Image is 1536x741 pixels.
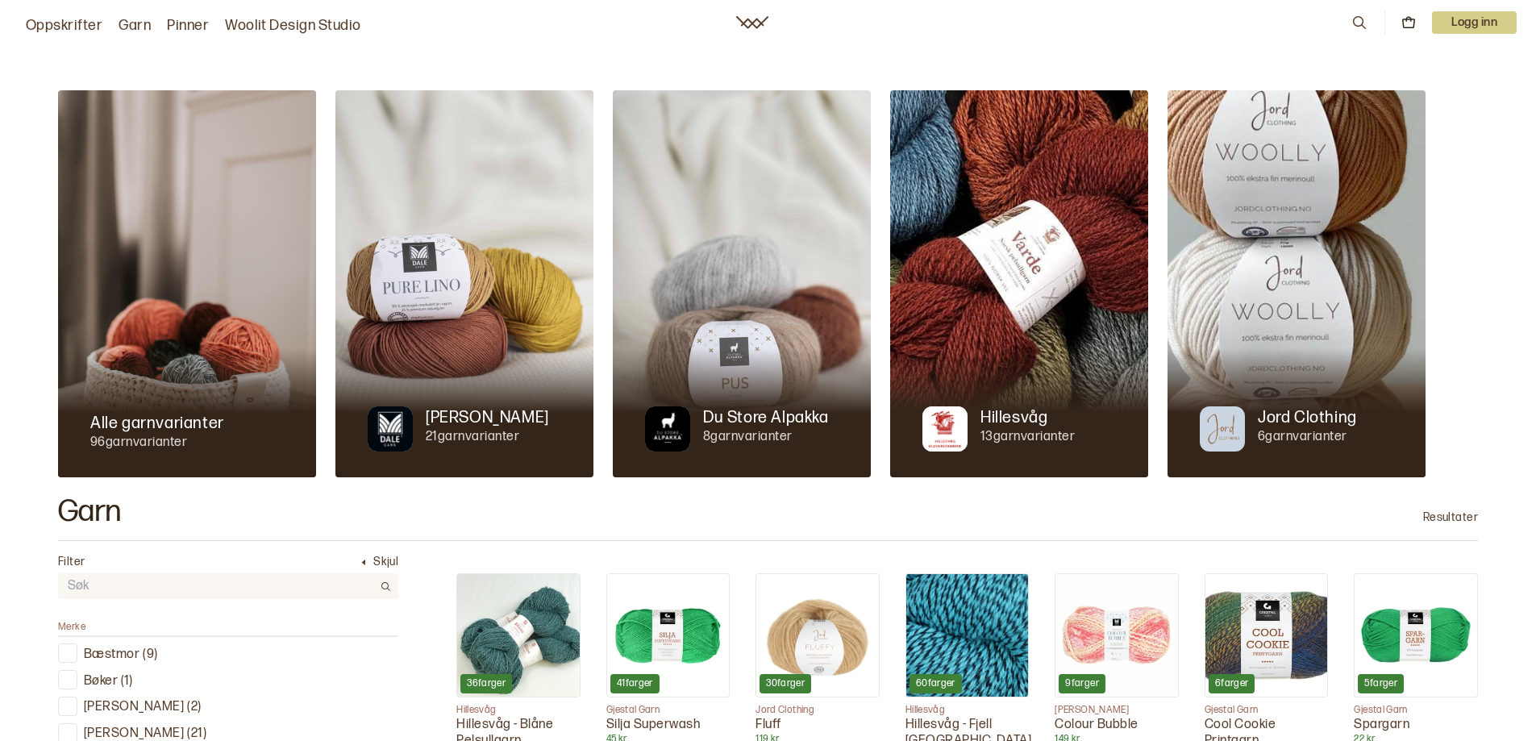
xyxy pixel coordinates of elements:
[1168,90,1426,477] img: Jord Clothing
[756,574,879,697] img: Fluff
[456,704,581,717] p: Hillesvåg
[645,406,690,452] img: Merkegarn
[58,554,85,570] p: Filter
[1205,574,1328,697] img: Cool Cookie Printgarn
[373,554,398,570] p: Skjul
[1258,406,1357,429] p: Jord Clothing
[1258,429,1357,446] p: 6 garnvarianter
[121,673,132,690] p: ( 1 )
[980,429,1075,446] p: 13 garnvarianter
[26,15,102,37] a: Oppskrifter
[1364,677,1397,690] p: 5 farger
[1423,510,1478,526] p: Resultater
[1354,717,1478,734] p: Spargarn
[890,90,1148,477] img: Hillesvåg
[916,677,955,690] p: 60 farger
[167,15,209,37] a: Pinner
[1432,11,1517,34] button: User dropdown
[905,704,1030,717] p: Hillesvåg
[1055,717,1179,734] p: Colour Bubble
[1055,574,1178,697] img: Colour Bubble
[90,435,224,452] p: 96 garnvarianter
[1055,704,1179,717] p: [PERSON_NAME]
[756,717,880,734] p: Fluff
[187,699,201,716] p: ( 2 )
[368,406,413,452] img: Merkegarn
[84,699,184,716] p: [PERSON_NAME]
[922,406,968,452] img: Merkegarn
[58,497,122,527] h2: Garn
[58,90,316,477] img: Alle garnvarianter
[467,677,506,690] p: 36 farger
[1355,574,1477,697] img: Spargarn
[606,704,731,717] p: Gjestal Garn
[90,412,224,435] p: Alle garnvarianter
[426,406,549,429] p: [PERSON_NAME]
[617,677,653,690] p: 41 farger
[1215,677,1249,690] p: 6 farger
[703,406,829,429] p: Du Store Alpakka
[606,717,731,734] p: Silja Superwash
[335,90,593,477] img: Dale Garn
[58,621,85,633] span: Merke
[1432,11,1517,34] p: Logg inn
[756,704,880,717] p: Jord Clothing
[703,429,829,446] p: 8 garnvarianter
[426,429,549,446] p: 21 garnvarianter
[1354,704,1478,717] p: Gjestal Garn
[613,90,871,477] img: Du Store Alpakka
[119,15,151,37] a: Garn
[58,575,373,598] input: Søk
[225,15,361,37] a: Woolit Design Studio
[906,574,1029,697] img: Hillesvåg - Fjell Sokkegarn
[143,647,157,664] p: ( 9 )
[84,647,139,664] p: Bæstmor
[1065,677,1099,690] p: 9 farger
[980,406,1047,429] p: Hillesvåg
[1200,406,1245,452] img: Merkegarn
[457,574,580,697] img: Hillesvåg - Blåne Pelsullgarn
[607,574,730,697] img: Silja Superwash
[766,677,805,690] p: 30 farger
[1205,704,1329,717] p: Gjestal Garn
[736,16,768,29] a: Woolit
[84,673,118,690] p: Bøker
